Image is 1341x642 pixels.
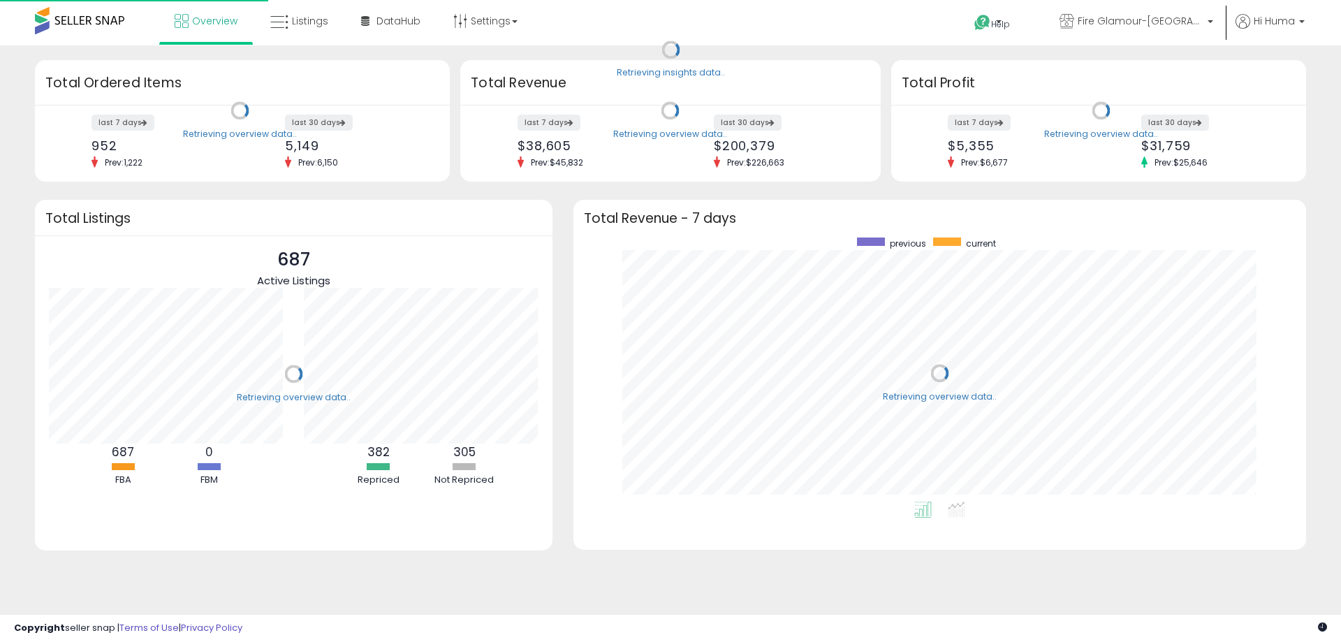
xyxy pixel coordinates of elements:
[1254,14,1295,28] span: Hi Huma
[974,14,991,31] i: Get Help
[883,391,997,403] div: Retrieving overview data..
[376,14,420,28] span: DataHub
[991,18,1010,30] span: Help
[14,622,242,635] div: seller snap | |
[237,391,351,404] div: Retrieving overview data..
[119,621,179,634] a: Terms of Use
[963,3,1037,45] a: Help
[613,128,727,140] div: Retrieving overview data..
[292,14,328,28] span: Listings
[181,621,242,634] a: Privacy Policy
[192,14,237,28] span: Overview
[1078,14,1203,28] span: Fire Glamour-[GEOGRAPHIC_DATA]
[14,621,65,634] strong: Copyright
[1236,14,1305,45] a: Hi Huma
[183,128,297,140] div: Retrieving overview data..
[1044,128,1158,140] div: Retrieving overview data..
